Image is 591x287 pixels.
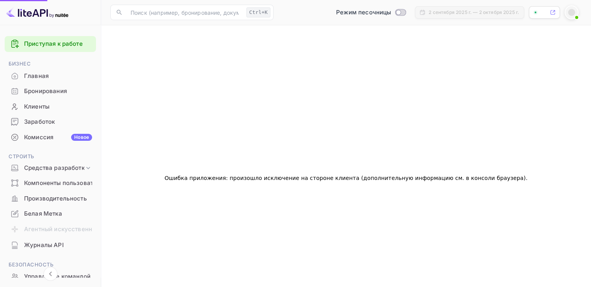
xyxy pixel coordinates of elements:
a: Журналы API [5,238,96,252]
ya-tr-span: . [526,175,528,181]
div: Заработок [5,114,96,130]
a: КомиссияНовое [5,130,96,144]
div: Главная [5,69,96,84]
ya-tr-span: Компоненты пользовательского интерфейса [24,179,158,188]
div: Переключиться в производственный режим [333,8,409,17]
ya-tr-span: Ctrl+K [249,9,268,15]
ya-tr-span: Режим песочницы [336,9,391,16]
div: Бронирования [5,84,96,99]
div: Клиенты [5,99,96,114]
a: Компоненты пользовательского интерфейса [5,176,96,190]
ya-tr-span: Журналы API [24,241,64,250]
ya-tr-span: Главная [24,72,49,81]
a: Управление командой [5,269,96,284]
a: Белая Метка [5,206,96,221]
ya-tr-span: Ошибка приложения: произошло исключение на стороне клиента (дополнительную информацию см. в консо... [164,175,526,181]
ya-tr-span: Комиссия [24,133,53,142]
a: Бронирования [5,84,96,98]
ya-tr-span: Клиенты [24,102,49,111]
a: Клиенты [5,99,96,114]
ya-tr-span: Новое [74,134,89,140]
ya-tr-span: Заработок [24,118,55,126]
a: Производительность [5,191,96,206]
button: Свернуть навигацию [44,267,58,281]
ya-tr-span: Средства разработки [24,164,88,173]
div: Производительность [5,191,96,206]
ya-tr-span: Бизнес [9,61,31,67]
ya-tr-span: Приступая к работе [24,40,83,47]
div: Приступая к работе [5,36,96,52]
a: Главная [5,69,96,83]
input: Поиск (например, бронирование, документация) [126,5,243,20]
ya-tr-span: Производительность [24,194,87,203]
div: Компоненты пользовательского интерфейса [5,176,96,191]
div: Средства разработки [5,161,96,175]
ya-tr-span: Управление командой [24,272,91,281]
img: Логотип LiteAPI [6,6,68,19]
ya-tr-span: Строить [9,153,34,159]
ya-tr-span: Бронирования [24,87,67,96]
a: Приступая к работе [24,40,92,48]
ya-tr-span: Безопасность [9,261,53,268]
div: Управление командой [5,269,96,284]
a: Заработок [5,114,96,129]
ya-tr-span: 2 сентября 2025 г. — 2 октября 2025 г. [429,9,519,15]
div: Белая Метка [5,206,96,221]
ya-tr-span: Белая Метка [24,209,62,218]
